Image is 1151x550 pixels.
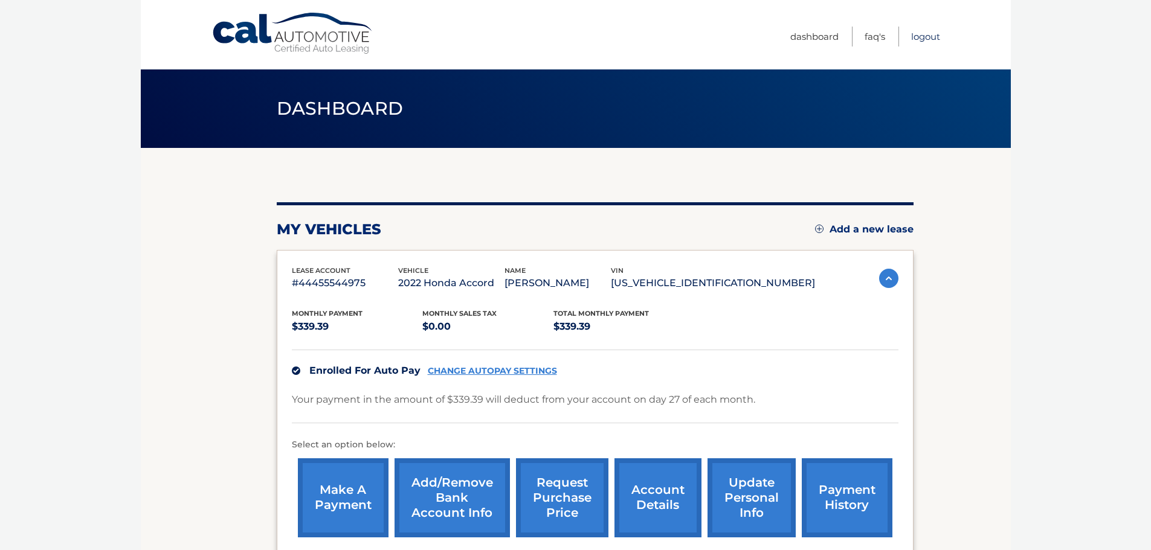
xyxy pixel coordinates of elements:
[865,27,885,46] a: FAQ's
[911,27,940,46] a: Logout
[277,97,404,120] span: Dashboard
[505,275,611,292] p: [PERSON_NAME]
[790,27,839,46] a: Dashboard
[309,365,421,376] span: Enrolled For Auto Pay
[516,458,608,537] a: request purchase price
[292,266,350,275] span: lease account
[879,269,898,288] img: accordion-active.svg
[802,458,892,537] a: payment history
[211,12,375,55] a: Cal Automotive
[428,366,557,376] a: CHANGE AUTOPAY SETTINGS
[395,458,510,537] a: Add/Remove bank account info
[422,318,553,335] p: $0.00
[553,318,685,335] p: $339.39
[292,391,755,408] p: Your payment in the amount of $339.39 will deduct from your account on day 27 of each month.
[398,275,505,292] p: 2022 Honda Accord
[611,275,815,292] p: [US_VEHICLE_IDENTIFICATION_NUMBER]
[815,223,914,235] a: Add a new lease
[553,309,649,318] span: Total Monthly Payment
[292,275,398,292] p: #44455544975
[422,309,497,318] span: Monthly sales Tax
[398,266,428,275] span: vehicle
[292,318,423,335] p: $339.39
[292,366,300,375] img: check.svg
[505,266,526,275] span: name
[292,309,363,318] span: Monthly Payment
[611,266,624,275] span: vin
[815,225,824,233] img: add.svg
[708,458,796,537] a: update personal info
[614,458,701,537] a: account details
[277,220,381,238] h2: my vehicles
[298,458,389,537] a: make a payment
[292,438,898,452] p: Select an option below:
